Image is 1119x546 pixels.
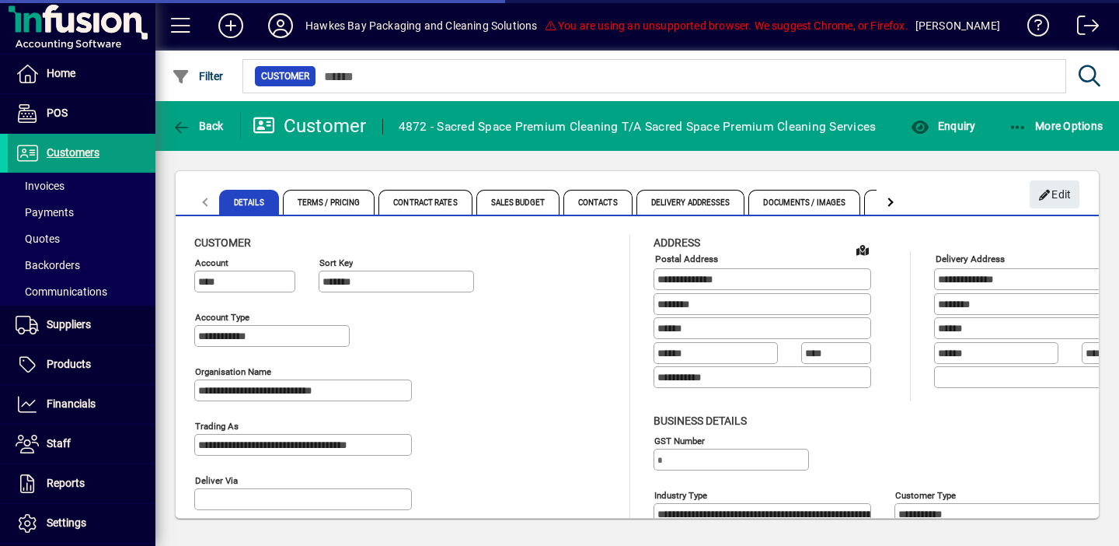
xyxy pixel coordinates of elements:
a: Invoices [8,173,155,199]
mat-label: Industry type [654,489,707,500]
span: Contacts [563,190,633,215]
mat-label: GST Number [654,435,705,446]
span: Invoices [16,180,64,192]
button: Add [206,12,256,40]
span: Address [654,236,700,249]
a: Knowledge Base [1016,3,1050,54]
span: Custom Fields [864,190,951,215]
a: Suppliers [8,306,155,345]
a: Backorders [8,252,155,278]
span: Products [47,358,91,370]
span: Edit [1038,182,1072,208]
span: Contract Rates [378,190,472,215]
span: More Options [1009,120,1103,132]
span: Suppliers [47,318,91,331]
a: Communications [8,278,155,305]
div: Hawkes Bay Packaging and Cleaning Solutions [305,13,538,38]
span: Reports [47,477,85,489]
mat-label: Sort key [319,257,353,268]
a: Quotes [8,226,155,252]
a: Home [8,54,155,93]
span: Filter [172,70,224,82]
span: You are using an unsupported browser. We suggest Chrome, or Firefox. [544,19,908,32]
button: Back [168,112,228,140]
button: Filter [168,62,228,90]
div: [PERSON_NAME] [915,13,1000,38]
a: View on map [850,237,875,262]
a: Logout [1065,3,1100,54]
mat-label: Account Type [195,312,249,323]
span: Settings [47,516,86,529]
a: Staff [8,425,155,464]
span: Home [47,67,75,79]
span: Enquiry [911,120,975,132]
div: 4872 - Sacred Space Premium Cleaning T/A Sacred Space Premium Cleaning Services [399,114,877,139]
span: Customers [47,146,99,159]
mat-label: Trading as [195,421,239,432]
span: Communications [16,285,107,298]
a: Payments [8,199,155,226]
span: Quotes [16,233,60,245]
mat-label: Organisation name [195,366,271,377]
a: Settings [8,504,155,543]
span: Customer [194,236,251,249]
button: Profile [256,12,305,40]
a: Financials [8,385,155,424]
button: Edit [1030,180,1079,208]
span: Backorders [16,259,80,271]
span: Business details [654,415,747,427]
span: Staff [47,437,71,450]
span: Customer [261,68,309,84]
mat-label: Account [195,257,228,268]
span: Delivery Addresses [636,190,745,215]
span: Financials [47,397,96,410]
span: Sales Budget [476,190,559,215]
mat-label: Deliver via [195,475,238,486]
span: Payments [16,206,74,219]
button: More Options [1005,112,1107,140]
div: Customer [253,114,367,138]
span: Details [219,190,279,215]
span: POS [47,107,68,119]
span: Terms / Pricing [283,190,375,215]
span: Back [172,120,224,132]
app-page-header-button: Back [155,112,241,140]
a: POS [8,94,155,133]
a: Products [8,345,155,384]
mat-label: Customer type [895,489,956,500]
button: Enquiry [907,112,979,140]
a: Reports [8,464,155,503]
span: Documents / Images [748,190,860,215]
